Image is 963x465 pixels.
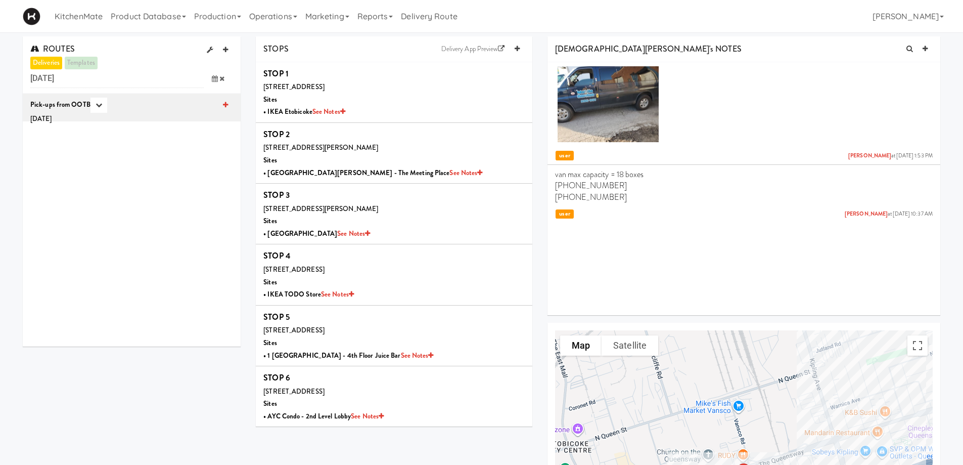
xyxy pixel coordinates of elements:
a: See Notes [351,411,384,421]
a: See Notes [321,289,354,299]
div: [STREET_ADDRESS][PERSON_NAME] [263,203,525,216]
li: STOP 6[STREET_ADDRESS]Sites• AYC Condo - 2nd Level LobbySee Notes [256,366,532,427]
b: STOP 4 [263,250,291,262]
span: ROUTES [30,43,75,55]
span: at [DATE] 10:37 AM [845,210,933,218]
a: See Notes [401,351,434,360]
button: Show street map [560,335,602,356]
b: Sites [263,155,277,165]
b: • AYC Condo - 2nd Level Lobby [263,411,384,421]
div: [STREET_ADDRESS] [263,324,525,337]
b: STOP 3 [263,189,290,201]
a: See Notes [337,229,370,238]
span: user [556,151,574,160]
div: [STREET_ADDRESS] [263,81,525,94]
p: van max capacity = 18 boxes [555,169,933,180]
li: STOP 5[STREET_ADDRESS]Sites• 1 [GEOGRAPHIC_DATA] - 4th Floor Juice BarSee Notes [256,306,532,366]
a: Delivery App Preview [436,41,510,57]
p: [PHONE_NUMBER] [555,192,933,203]
li: STOP 3[STREET_ADDRESS][PERSON_NAME]Sites• [GEOGRAPHIC_DATA]See Notes [256,184,532,244]
b: STOP 5 [263,311,290,323]
b: Sites [263,338,277,348]
div: [STREET_ADDRESS][PERSON_NAME] [263,142,525,154]
button: Show satellite imagery [602,335,658,356]
li: STOP 1[STREET_ADDRESS]Sites• IKEA EtobicokeSee Notes [256,62,532,123]
a: templates [65,57,98,69]
b: • [GEOGRAPHIC_DATA][PERSON_NAME] - The Meeting Place [263,168,482,178]
b: STOP 2 [263,129,290,140]
div: [STREET_ADDRESS] [263,264,525,276]
li: STOP 2[STREET_ADDRESS][PERSON_NAME]Sites• [GEOGRAPHIC_DATA][PERSON_NAME] - The Meeting PlaceSee N... [256,123,532,184]
b: STOP 1 [263,68,289,79]
a: [PERSON_NAME] [845,210,888,218]
img: qwf3lfmbytrhmqksothg.jpg [558,66,659,142]
b: Sites [263,399,277,408]
span: STOPS [263,43,289,55]
button: Toggle fullscreen view [907,335,928,356]
span: at [DATE] 1:53 PM [848,152,933,160]
b: Sites [263,95,277,104]
span: user [556,209,574,219]
b: Pick-ups from OOTB [30,99,90,109]
a: See Notes [312,107,345,116]
p: [PHONE_NUMBER] [555,180,933,191]
div: [STREET_ADDRESS] [263,386,525,398]
b: Sites [263,216,277,226]
b: • IKEA Etobicoke [263,107,345,116]
b: STOP 6 [263,372,290,384]
span: [DEMOGRAPHIC_DATA][PERSON_NAME]'s NOTES [555,43,742,55]
b: • [GEOGRAPHIC_DATA] [263,229,370,238]
b: • IKEA TODO Store [263,289,354,299]
a: [PERSON_NAME] [848,152,891,159]
b: Sites [263,277,277,287]
img: Micromart [23,8,40,25]
div: [DATE] [30,113,233,125]
li: STOP 4[STREET_ADDRESS]Sites• IKEA TODO StoreSee Notes [256,244,532,305]
b: • 1 [GEOGRAPHIC_DATA] - 4th Floor Juice Bar [263,351,433,360]
a: deliveries [30,57,62,69]
a: See Notes [449,168,482,178]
